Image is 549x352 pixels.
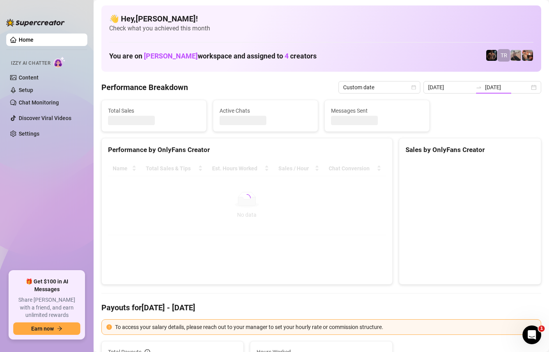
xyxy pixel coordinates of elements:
[343,81,416,93] span: Custom date
[101,302,541,313] h4: Payouts for [DATE] - [DATE]
[501,51,507,60] span: TR
[109,24,533,33] span: Check what you achieved this month
[19,115,71,121] a: Discover Viral Videos
[476,84,482,90] span: to
[19,99,59,106] a: Chat Monitoring
[11,60,50,67] span: Izzy AI Chatter
[13,278,80,293] span: 🎁 Get $100 in AI Messages
[57,326,62,331] span: arrow-right
[13,322,80,335] button: Earn nowarrow-right
[108,145,386,155] div: Performance by OnlyFans Creator
[485,83,530,92] input: End date
[406,145,535,155] div: Sales by OnlyFans Creator
[144,52,198,60] span: [PERSON_NAME]
[6,19,65,27] img: logo-BBDzfeDw.svg
[285,52,289,60] span: 4
[522,325,541,344] iframe: Intercom live chat
[522,50,533,61] img: Osvaldo
[108,106,200,115] span: Total Sales
[13,296,80,319] span: Share [PERSON_NAME] with a friend, and earn unlimited rewards
[109,52,317,60] h1: You are on workspace and assigned to creators
[31,325,54,332] span: Earn now
[19,74,39,81] a: Content
[101,82,188,93] h4: Performance Breakdown
[19,37,34,43] a: Home
[510,50,521,61] img: LC
[538,325,545,332] span: 1
[331,106,423,115] span: Messages Sent
[220,106,312,115] span: Active Chats
[115,323,536,331] div: To access your salary details, please reach out to your manager to set your hourly rate or commis...
[19,131,39,137] a: Settings
[411,85,416,90] span: calendar
[53,57,66,68] img: AI Chatter
[486,50,497,61] img: Trent
[428,83,473,92] input: Start date
[109,13,533,24] h4: 👋 Hey, [PERSON_NAME] !
[19,87,33,93] a: Setup
[106,324,112,330] span: exclamation-circle
[476,84,482,90] span: swap-right
[242,193,252,203] span: loading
